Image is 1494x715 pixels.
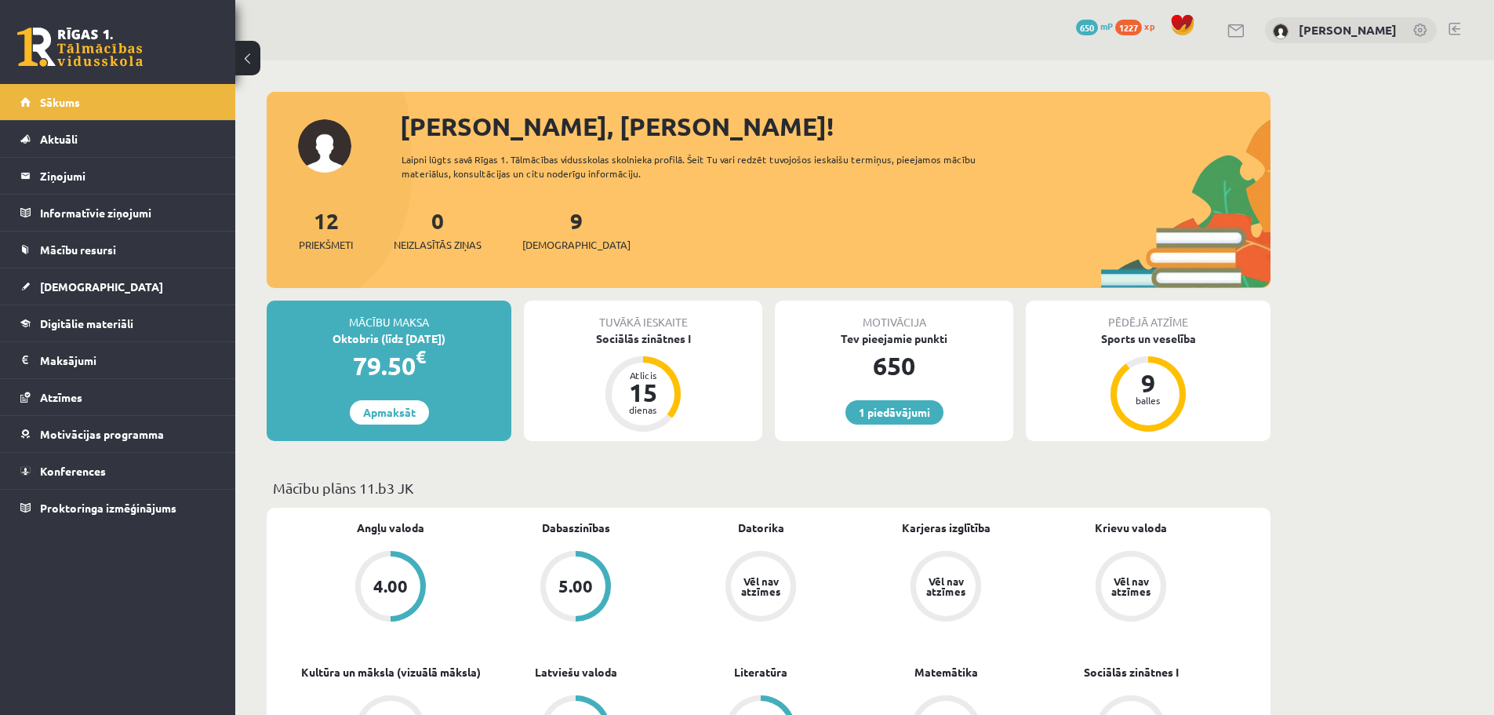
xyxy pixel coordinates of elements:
[40,279,163,294] span: [DEMOGRAPHIC_DATA]
[1125,370,1172,396] div: 9
[775,301,1013,330] div: Motivācija
[1299,22,1397,38] a: [PERSON_NAME]
[522,206,631,253] a: 9[DEMOGRAPHIC_DATA]
[40,243,116,257] span: Mācību resursi
[1273,24,1289,39] img: Viktorija Plikša
[1100,20,1113,32] span: mP
[1076,20,1113,32] a: 650 mP
[1115,20,1142,35] span: 1227
[20,416,216,452] a: Motivācijas programma
[40,390,82,404] span: Atzīmes
[301,664,481,680] a: Kultūra un māksla (vizuālā māksla)
[373,578,408,595] div: 4.00
[416,345,426,368] span: €
[299,206,353,253] a: 12Priekšmeti
[40,501,176,515] span: Proktoringa izmēģinājums
[1038,551,1223,625] a: Vēl nav atzīmes
[350,400,429,425] a: Apmaksāt
[20,121,216,157] a: Aktuāli
[402,152,1004,181] div: Laipni lūgts savā Rīgas 1. Tālmācības vidusskolas skolnieka profilā. Šeit Tu vari redzēt tuvojošo...
[40,316,133,330] span: Digitālie materiāli
[40,342,216,378] legend: Maksājumi
[394,206,482,253] a: 0Neizlasītās ziņas
[924,576,968,596] div: Vēl nav atzīmes
[734,664,787,680] a: Literatūra
[668,551,853,625] a: Vēl nav atzīmes
[1095,520,1167,536] a: Krievu valoda
[267,347,511,385] div: 79.50
[299,237,353,253] span: Priekšmeti
[40,95,80,109] span: Sākums
[775,347,1013,385] div: 650
[775,330,1013,347] div: Tev pieejamie punkti
[914,664,978,680] a: Matemātika
[902,520,991,536] a: Karjeras izglītība
[20,84,216,120] a: Sākums
[273,477,1264,498] p: Mācību plāns 11.b3 JK
[1115,20,1162,32] a: 1227 xp
[20,232,216,268] a: Mācību resursi
[1144,20,1154,32] span: xp
[620,380,667,405] div: 15
[40,427,164,441] span: Motivācijas programma
[20,342,216,378] a: Maksājumi
[1026,330,1270,434] a: Sports un veselība 9 balles
[1076,20,1098,35] span: 650
[20,490,216,526] a: Proktoringa izmēģinājums
[20,305,216,341] a: Digitālie materiāli
[620,370,667,380] div: Atlicis
[738,520,784,536] a: Datorika
[20,195,216,231] a: Informatīvie ziņojumi
[1109,576,1153,596] div: Vēl nav atzīmes
[267,301,511,330] div: Mācību maksa
[267,330,511,347] div: Oktobris (līdz [DATE])
[853,551,1038,625] a: Vēl nav atzīmes
[535,664,617,680] a: Latviešu valoda
[20,453,216,489] a: Konferences
[524,330,762,434] a: Sociālās zinātnes I Atlicis 15 dienas
[845,400,943,425] a: 1 piedāvājumi
[20,158,216,194] a: Ziņojumi
[17,27,143,67] a: Rīgas 1. Tālmācības vidusskola
[40,464,106,478] span: Konferences
[357,520,424,536] a: Angļu valoda
[522,237,631,253] span: [DEMOGRAPHIC_DATA]
[1026,301,1270,330] div: Pēdējā atzīme
[524,301,762,330] div: Tuvākā ieskaite
[524,330,762,347] div: Sociālās zinātnes I
[1026,330,1270,347] div: Sports un veselība
[40,195,216,231] legend: Informatīvie ziņojumi
[298,551,483,625] a: 4.00
[558,578,593,595] div: 5.00
[542,520,610,536] a: Dabaszinības
[483,551,668,625] a: 5.00
[620,405,667,414] div: dienas
[400,108,1270,145] div: [PERSON_NAME], [PERSON_NAME]!
[1084,664,1179,680] a: Sociālās zinātnes I
[394,237,482,253] span: Neizlasītās ziņas
[40,132,78,146] span: Aktuāli
[739,576,783,596] div: Vēl nav atzīmes
[20,379,216,415] a: Atzīmes
[20,268,216,305] a: [DEMOGRAPHIC_DATA]
[1125,396,1172,405] div: balles
[40,158,216,194] legend: Ziņojumi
